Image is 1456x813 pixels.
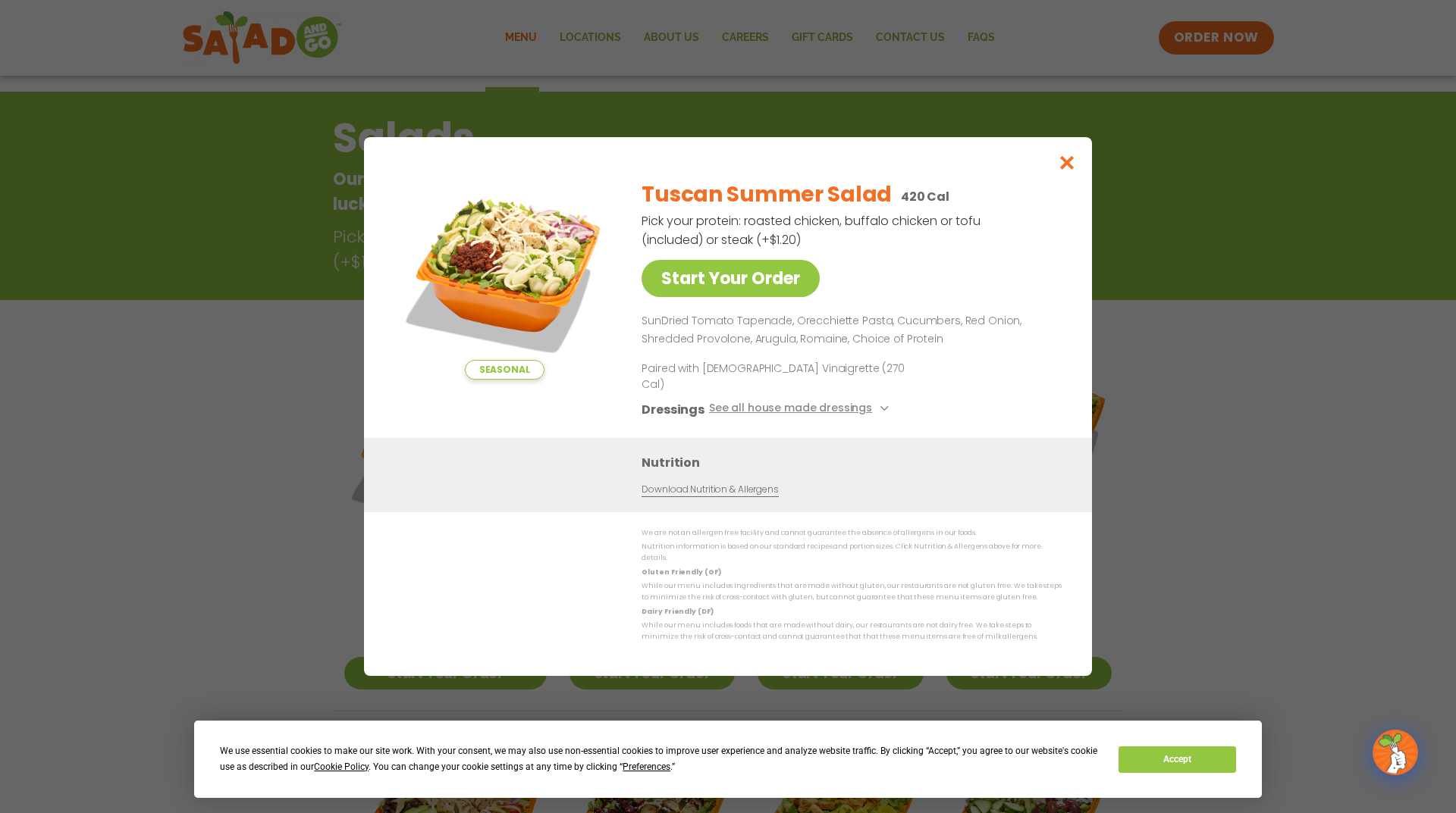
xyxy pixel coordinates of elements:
p: Nutrition information is based on our standard recipes and portion sizes. Click Nutrition & Aller... [642,541,1062,564]
button: Close modal [1043,137,1092,188]
p: While our menu includes ingredients that are made without gluten, our restaurants are not gluten ... [642,580,1062,604]
img: wpChatIcon [1374,731,1417,774]
a: Start Your Order [642,260,820,297]
h2: Tuscan Summer Salad [642,179,892,211]
p: SunDried Tomato Tapenade, Orecchiette Pasta, Cucumbers, Red Onion, Shredded Provolone, Arugula, R... [642,312,1056,349]
a: Download Nutrition & Allergens [642,483,778,497]
span: Seasonal [465,360,544,380]
p: Pick your protein: roasted chicken, buffalo chicken or tofu (included) or steak (+$1.20) [642,211,983,249]
span: Cookie Policy [314,761,369,772]
img: Featured product photo for Tuscan Summer Salad [398,167,610,380]
span: Preferences [623,761,670,772]
p: 420 Cal [901,187,949,206]
p: Paired with [DEMOGRAPHIC_DATA] Vinaigrette (270 Cal) [642,361,922,392]
div: Cookie Consent Prompt [194,721,1262,798]
button: See all house made dressings [709,400,893,419]
p: We are not an allergen free facility and cannot guarantee the absence of allergens in our foods. [642,527,1062,539]
p: While our menu includes foods that are made without dairy, our restaurants are not dairy free. We... [642,620,1062,643]
strong: Gluten Friendly (GF) [642,568,720,577]
h3: Nutrition [642,453,1069,472]
button: Accept [1119,746,1235,773]
h3: Dressings [642,400,704,419]
div: We use essential cookies to make our site work. With your consent, we may also use non-essential ... [220,743,1100,775]
strong: Dairy Friendly (DF) [642,607,713,616]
